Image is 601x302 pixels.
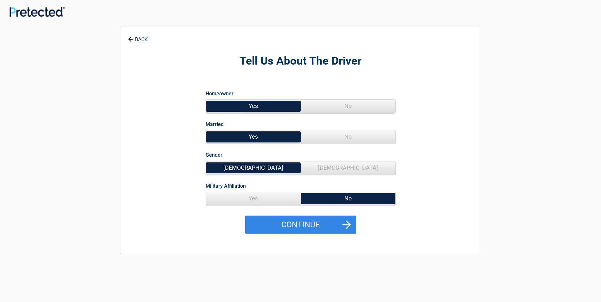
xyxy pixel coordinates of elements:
[206,120,224,129] label: Married
[206,151,222,159] label: Gender
[206,182,246,190] label: Military Affiliation
[10,7,65,16] img: Main Logo
[206,192,301,205] span: Yes
[245,216,356,234] button: Continue
[206,161,301,174] span: [DEMOGRAPHIC_DATA]
[301,100,395,112] span: No
[206,89,233,98] label: Homeowner
[127,31,149,42] a: BACK
[301,192,395,205] span: No
[206,130,301,143] span: Yes
[155,54,446,69] h2: Tell Us About The Driver
[206,100,301,112] span: Yes
[301,161,395,174] span: [DEMOGRAPHIC_DATA]
[301,130,395,143] span: No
